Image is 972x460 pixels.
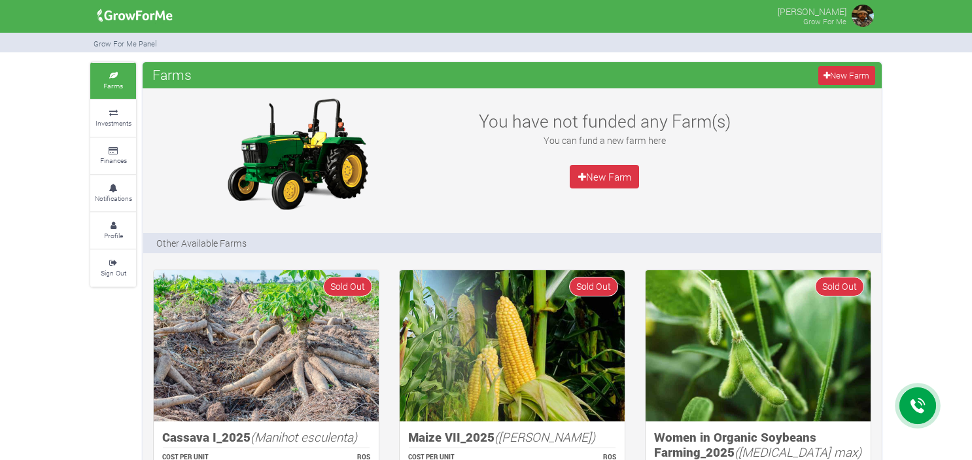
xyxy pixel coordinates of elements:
a: New Farm [818,66,875,85]
span: Sold Out [569,277,618,296]
i: ([PERSON_NAME]) [495,429,595,445]
a: Sign Out [90,250,136,286]
small: Finances [100,156,127,165]
small: Profile [104,231,123,240]
small: Grow For Me Panel [94,39,157,48]
small: Sign Out [101,268,126,277]
p: [PERSON_NAME] [778,3,846,18]
i: (Manihot esculenta) [251,429,357,445]
a: Finances [90,138,136,174]
small: Farms [103,81,123,90]
a: Profile [90,213,136,249]
img: growforme image [400,270,625,421]
img: growforme image [215,95,379,213]
small: Grow For Me [803,16,846,26]
span: Sold Out [323,277,372,296]
p: You can fund a new farm here [462,133,746,147]
h5: Cassava I_2025 [162,430,370,445]
p: Other Available Farms [156,236,247,250]
a: Notifications [90,175,136,211]
h5: Maize VII_2025 [408,430,616,445]
a: Farms [90,63,136,99]
small: Investments [95,118,131,128]
img: growforme image [154,270,379,421]
h3: You have not funded any Farm(s) [462,111,746,132]
img: growforme image [646,270,871,421]
img: growforme image [850,3,876,29]
a: New Farm [570,165,639,188]
span: Sold Out [815,277,864,296]
small: Notifications [95,194,132,203]
img: growforme image [93,3,177,29]
a: Investments [90,100,136,136]
span: Farms [149,62,195,88]
i: ([MEDICAL_DATA] max) [735,444,861,460]
h5: Women in Organic Soybeans Farming_2025 [654,430,862,459]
